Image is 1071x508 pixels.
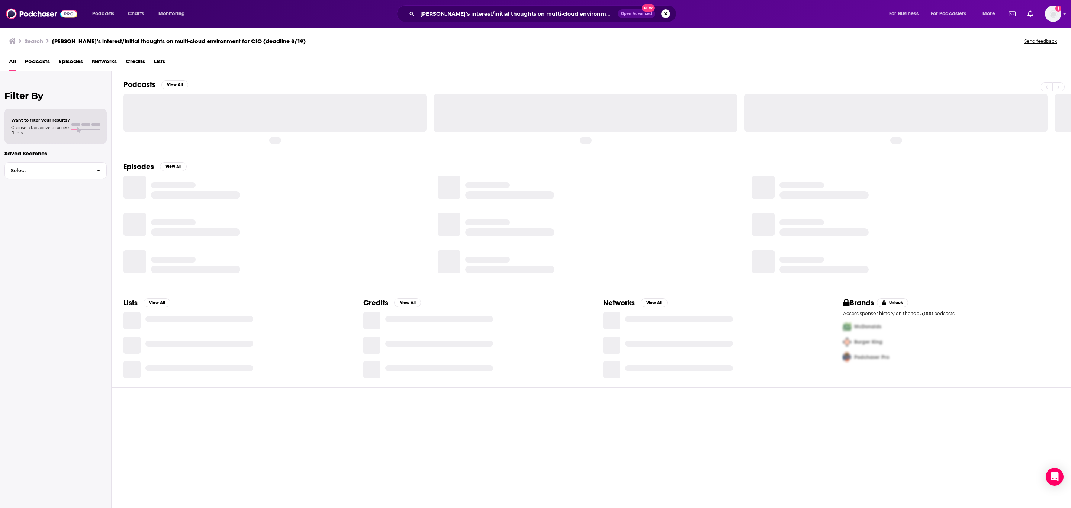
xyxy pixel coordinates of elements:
[123,8,148,20] a: Charts
[1055,6,1061,12] svg: Add a profile image
[621,12,652,16] span: Open Advanced
[5,168,91,173] span: Select
[1006,7,1019,20] a: Show notifications dropdown
[641,298,668,307] button: View All
[59,55,83,71] a: Episodes
[1045,6,1061,22] span: Logged in as AlkaNara
[11,125,70,135] span: Choose a tab above to access filters.
[144,298,170,307] button: View All
[126,55,145,71] a: Credits
[4,150,107,157] p: Saved Searches
[123,80,188,89] a: PodcastsView All
[52,38,306,45] h3: [PERSON_NAME]’s interest/initial thoughts on multi-cloud environment for CIO (deadline 8/19)
[840,319,854,334] img: First Pro Logo
[877,298,908,307] button: Unlock
[123,162,187,171] a: EpisodesView All
[4,162,107,179] button: Select
[4,90,107,101] h2: Filter By
[1045,6,1061,22] button: Show profile menu
[9,55,16,71] a: All
[889,9,919,19] span: For Business
[618,9,655,18] button: Open AdvancedNew
[363,298,421,308] a: CreditsView All
[926,8,977,20] button: open menu
[931,9,967,19] span: For Podcasters
[982,9,995,19] span: More
[603,298,635,308] h2: Networks
[153,8,194,20] button: open menu
[363,298,388,308] h2: Credits
[158,9,185,19] span: Monitoring
[123,162,154,171] h2: Episodes
[87,8,124,20] button: open menu
[840,350,854,365] img: Third Pro Logo
[843,298,874,308] h2: Brands
[128,9,144,19] span: Charts
[1046,468,1064,486] div: Open Intercom Messenger
[1025,7,1036,20] a: Show notifications dropdown
[25,38,43,45] h3: Search
[603,298,668,308] a: NetworksView All
[25,55,50,71] a: Podcasts
[123,298,138,308] h2: Lists
[884,8,928,20] button: open menu
[123,80,155,89] h2: Podcasts
[642,4,655,12] span: New
[92,55,117,71] a: Networks
[854,354,889,360] span: Podchaser Pro
[11,118,70,123] span: Want to filter your results?
[840,334,854,350] img: Second Pro Logo
[417,8,618,20] input: Search podcasts, credits, & more...
[92,9,114,19] span: Podcasts
[6,7,77,21] img: Podchaser - Follow, Share and Rate Podcasts
[1045,6,1061,22] img: User Profile
[161,80,188,89] button: View All
[154,55,165,71] a: Lists
[977,8,1004,20] button: open menu
[854,338,882,345] span: Burger King
[123,298,170,308] a: ListsView All
[854,323,881,329] span: McDonalds
[1022,38,1059,44] button: Send feedback
[404,5,684,22] div: Search podcasts, credits, & more...
[160,162,187,171] button: View All
[394,298,421,307] button: View All
[843,311,1059,316] p: Access sponsor history on the top 5,000 podcasts.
